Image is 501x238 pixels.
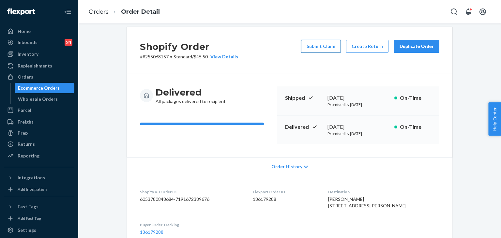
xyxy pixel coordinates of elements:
div: Replenishments [18,63,52,69]
div: Home [18,28,31,35]
a: Orders [4,72,74,82]
div: Reporting [18,153,39,159]
a: Parcel [4,105,74,115]
p: Promised by [DATE] [327,102,389,107]
div: Parcel [18,107,31,113]
div: Orders [18,74,33,80]
a: Replenishments [4,61,74,71]
a: Reporting [4,151,74,161]
div: Fast Tags [18,203,38,210]
img: Flexport logo [7,8,35,15]
button: Submit Claim [301,40,341,53]
a: Settings [4,225,74,235]
div: Wholesale Orders [18,96,58,102]
p: On-Time [400,94,432,102]
dt: Destination [328,189,439,195]
a: Inventory [4,49,74,59]
button: Help Center [488,102,501,136]
div: Prep [18,130,28,136]
div: 24 [65,39,72,46]
div: Freight [18,119,34,125]
a: Home [4,26,74,37]
div: Ecommerce Orders [18,85,60,91]
button: Create Return [346,40,388,53]
a: Add Integration [4,186,74,193]
dd: 6053780848684-7191672389676 [140,196,242,202]
a: Returns [4,139,74,149]
div: Integrations [18,174,45,181]
div: Duplicate Order [399,43,434,50]
a: Ecommerce Orders [15,83,75,93]
button: Fast Tags [4,201,74,212]
div: Settings [18,227,36,233]
dd: 136179288 [253,196,318,202]
p: On-Time [400,123,432,131]
a: Orders [89,8,109,15]
button: View Details [208,53,238,60]
span: Order History [271,163,302,170]
button: Integrations [4,172,74,183]
button: Close Navigation [61,5,74,18]
button: Open account menu [476,5,489,18]
a: Freight [4,117,74,127]
button: Open notifications [462,5,475,18]
p: Delivered [285,123,322,131]
div: Returns [18,141,35,147]
span: [PERSON_NAME] [STREET_ADDRESS][PERSON_NAME] [328,196,406,208]
span: • [170,54,172,59]
a: Prep [4,128,74,138]
h3: Delivered [156,86,226,98]
a: Wholesale Orders [15,94,75,104]
a: 136179288 [140,229,163,235]
div: Inventory [18,51,38,57]
button: Open Search Box [448,5,461,18]
div: [DATE] [327,94,389,102]
dt: Buyer Order Tracking [140,222,242,228]
a: Order Detail [121,8,160,15]
div: All packages delivered to recipient [156,86,226,105]
button: Duplicate Order [394,40,439,53]
h2: Shopify Order [140,40,238,53]
div: Add Fast Tag [18,216,41,221]
a: Add Fast Tag [4,215,74,222]
p: Promised by [DATE] [327,131,389,136]
div: Inbounds [18,39,38,46]
span: Standard [174,54,192,59]
dt: Flexport Order ID [253,189,318,195]
dt: Shopify V3 Order ID [140,189,242,195]
p: # #255068157 / $45.50 [140,53,238,60]
a: Inbounds24 [4,37,74,48]
ol: breadcrumbs [83,2,165,22]
p: Shipped [285,94,322,102]
div: [DATE] [327,123,389,131]
div: Add Integration [18,186,47,192]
